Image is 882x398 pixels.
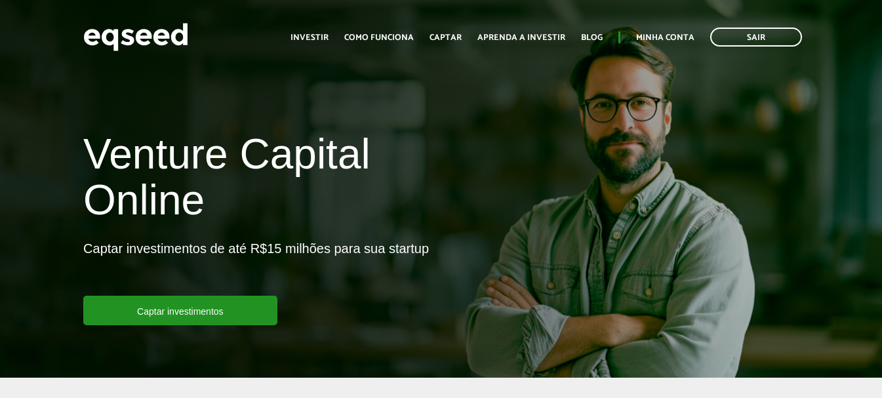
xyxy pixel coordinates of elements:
a: Sair [710,28,802,47]
a: Aprenda a investir [477,33,565,42]
img: EqSeed [83,20,188,54]
a: Como funciona [344,33,414,42]
a: Captar investimentos [83,296,277,325]
a: Blog [581,33,603,42]
p: Captar investimentos de até R$15 milhões para sua startup [83,241,429,296]
h1: Venture Capital Online [83,131,431,230]
a: Minha conta [636,33,694,42]
a: Investir [291,33,329,42]
a: Captar [430,33,462,42]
